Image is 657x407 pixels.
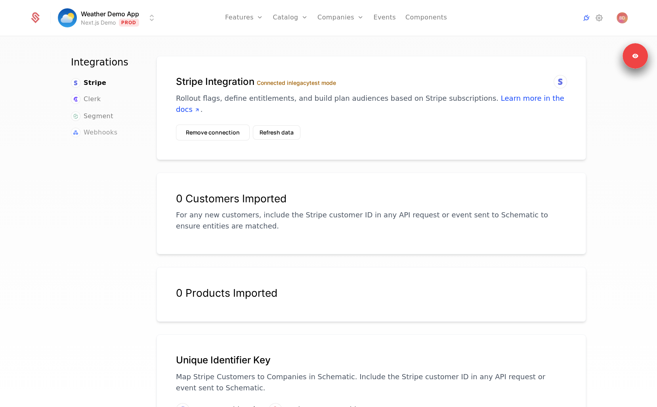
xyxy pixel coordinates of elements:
span: Weather Demo App [81,9,139,19]
button: Select environment [60,9,157,27]
img: Ben Demo [617,12,628,23]
button: Refresh data [253,125,300,140]
a: Webhooks [71,128,117,137]
span: Clerk [84,94,101,104]
a: Segment [71,111,113,121]
a: Stripe [71,78,106,88]
nav: Main [71,56,138,138]
button: Open user button [617,12,628,23]
span: Segment [84,111,113,121]
h1: Stripe Integration [176,75,567,88]
p: Map Stripe Customers to Companies in Schematic. Include the Stripe customer ID in any API request... [176,371,567,394]
h1: Unique Identifier Key [176,354,567,367]
span: Stripe [84,78,106,88]
span: Webhooks [84,128,117,137]
h1: Integrations [71,56,138,69]
button: Remove connection [176,125,250,140]
a: Integrations [582,13,591,23]
p: For any new customers, include the Stripe customer ID in any API request or event sent to Schemat... [176,209,567,232]
label: Connected in legacy test mode [257,79,336,86]
a: Settings [594,13,604,23]
a: Clerk [71,94,101,104]
div: 0 Products Imported [176,286,567,299]
p: Rollout flags, define entitlements, and build plan audiences based on Stripe subscriptions. . [176,93,567,115]
img: Weather Demo App [58,8,77,27]
div: 0 Customers Imported [176,192,567,205]
span: Prod [119,19,139,27]
div: Next.js Demo [81,19,116,27]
